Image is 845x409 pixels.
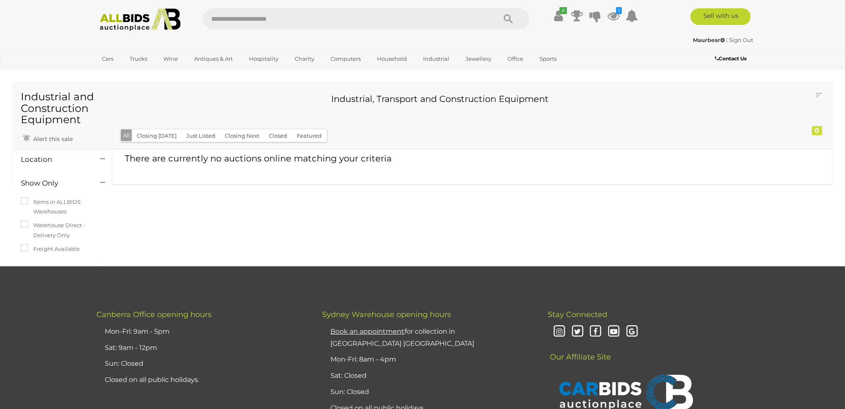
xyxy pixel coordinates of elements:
[96,310,212,319] span: Canberra Office opening hours
[264,129,292,142] button: Closed
[103,340,301,356] li: Sat: 9am - 12pm
[328,352,527,368] li: Mon-Fri: 8am - 4pm
[606,325,621,339] i: Youtube
[418,52,455,66] a: Industrial
[121,129,132,141] button: All
[559,7,567,14] i: ✔
[534,52,562,66] a: Sports
[21,179,88,187] h4: Show Only
[693,37,725,43] strong: Maurbear
[328,368,527,384] li: Sat: Closed
[220,129,264,142] button: Closing Next
[181,129,220,142] button: Just Listed
[488,8,529,29] button: Search
[372,52,412,66] a: Household
[325,52,366,66] a: Computers
[330,327,404,335] u: Book an appointment
[21,132,75,144] a: Alert this sale
[502,52,529,66] a: Office
[616,7,622,14] i: 1
[330,327,474,347] a: Book an appointmentfor collection in [GEOGRAPHIC_DATA] [GEOGRAPHIC_DATA]
[96,52,119,66] a: Cars
[103,324,301,340] li: Mon-Fri: 9am - 5pm
[322,310,451,319] span: Sydney Warehouse opening hours
[460,52,497,66] a: Jewellery
[625,325,639,339] i: Google
[21,221,103,240] label: Warehouse Direct - Delivery Only
[127,94,753,104] h3: Industrial, Transport and Construction Equipment
[548,340,611,362] span: Our Affiliate Site
[292,129,327,142] button: Featured
[715,54,749,63] a: Contact Us
[812,126,822,135] div: 0
[729,37,753,43] a: Sign Out
[21,156,88,164] h4: Location
[189,52,238,66] a: Antiques & Art
[103,372,301,388] li: Closed on all public holidays.
[125,153,392,164] span: There are currently no auctions online matching your criteria
[96,66,166,79] a: [GEOGRAPHIC_DATA]
[289,52,320,66] a: Charity
[95,8,185,31] img: Allbids.com.au
[328,384,527,400] li: Sun: Closed
[31,135,73,143] span: Alert this sale
[21,91,103,126] h1: Industrial and Construction Equipment
[21,244,80,254] label: Freight Available
[693,37,726,43] a: Maurbear
[103,356,301,372] li: Sun: Closed
[715,55,746,62] b: Contact Us
[570,325,585,339] i: Twitter
[552,325,567,339] i: Instagram
[607,8,620,23] a: 1
[588,325,603,339] i: Facebook
[132,129,182,142] button: Closing [DATE]
[690,8,751,25] a: Sell with us
[124,52,153,66] a: Trucks
[552,8,565,23] a: ✔
[726,37,728,43] span: |
[21,265,88,273] h4: Category
[21,197,103,217] label: Items in ALLBIDS Warehouses
[158,52,183,66] a: Wine
[548,310,607,319] span: Stay Connected
[244,52,284,66] a: Hospitality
